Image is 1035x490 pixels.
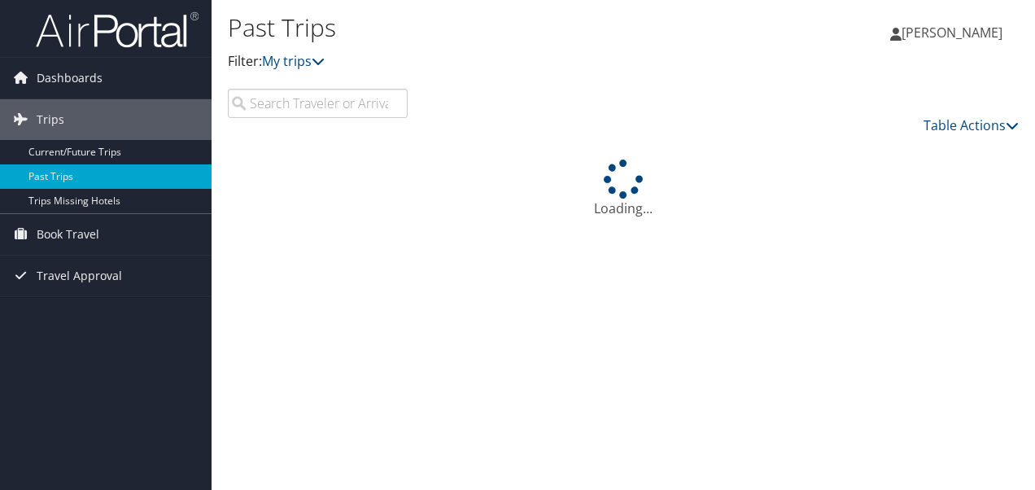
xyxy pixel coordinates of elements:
a: [PERSON_NAME] [890,8,1019,57]
span: Travel Approval [37,256,122,296]
span: Book Travel [37,214,99,255]
img: airportal-logo.png [36,11,199,49]
a: My trips [262,52,325,70]
span: Trips [37,99,64,140]
span: [PERSON_NAME] [902,24,1002,42]
span: Dashboards [37,58,103,98]
input: Search Traveler or Arrival City [228,89,408,118]
a: Table Actions [924,116,1019,134]
h1: Past Trips [228,11,755,45]
p: Filter: [228,51,755,72]
div: Loading... [228,160,1019,218]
